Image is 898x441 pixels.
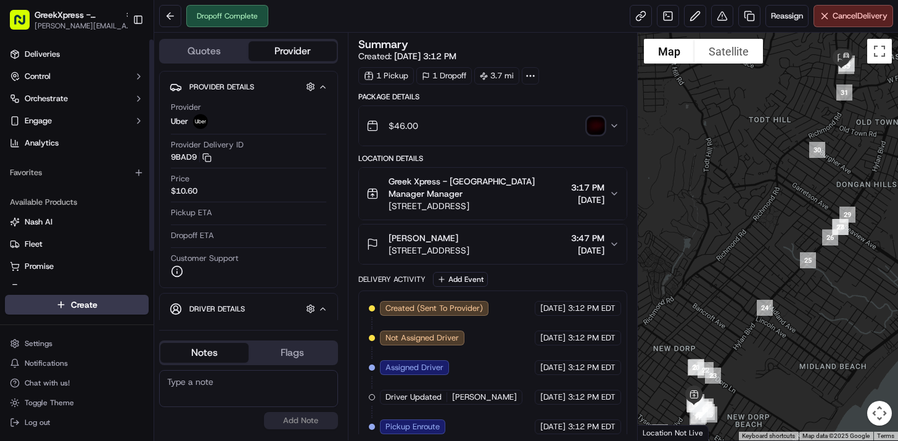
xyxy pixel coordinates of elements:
[5,414,149,431] button: Log out
[358,67,414,84] div: 1 Pickup
[171,253,239,264] span: Customer Support
[358,274,426,284] div: Delivery Activity
[10,283,144,294] a: Product Catalog
[25,71,51,82] span: Control
[5,163,149,183] div: Favorites
[5,394,149,411] button: Toggle Theme
[385,421,440,432] span: Pickup Enroute
[568,421,616,432] span: 3:12 PM EDT
[25,138,59,149] span: Analytics
[10,239,144,250] a: Fleet
[171,116,188,127] span: Uber
[25,239,43,250] span: Fleet
[867,401,892,426] button: Map camera controls
[683,355,709,381] div: 20
[25,49,60,60] span: Deliveries
[877,432,894,439] a: Terms (opens in new tab)
[474,67,519,84] div: 3.7 mi
[5,295,149,315] button: Create
[5,192,149,212] div: Available Products
[160,41,249,61] button: Quotes
[771,10,803,22] span: Reassign
[5,355,149,372] button: Notifications
[540,392,566,403] span: [DATE]
[249,343,337,363] button: Flags
[25,398,74,408] span: Toggle Theme
[867,39,892,64] button: Toggle fullscreen view
[802,432,870,439] span: Map data ©2025 Google
[359,106,627,146] button: $46.00photo_proof_of_delivery image
[189,304,245,314] span: Driver Details
[171,139,244,150] span: Provider Delivery ID
[817,225,843,250] div: 26
[5,89,149,109] button: Orchestrate
[752,295,778,321] div: 24
[833,53,859,79] div: 33
[5,279,149,299] button: Product Catalog
[160,343,249,363] button: Notes
[742,432,795,440] button: Keyboard shortcuts
[833,10,888,22] span: Cancel Delivery
[683,389,709,415] div: 4
[686,403,712,429] div: 16
[385,303,483,314] span: Created (Sent To Provider)
[540,362,566,373] span: [DATE]
[571,194,604,206] span: [DATE]
[389,120,418,132] span: $46.00
[385,332,459,344] span: Not Assigned Driver
[540,303,566,314] span: [DATE]
[171,186,197,197] span: $10.60
[452,392,517,403] span: [PERSON_NAME]
[433,272,488,287] button: Add Event
[587,117,604,134] img: photo_proof_of_delivery image
[828,214,854,240] div: 28
[641,424,682,440] a: Open this area in Google Maps (opens a new window)
[5,133,149,153] a: Analytics
[834,202,860,228] div: 29
[682,392,708,418] div: 3
[35,21,133,31] button: [PERSON_NAME][EMAIL_ADDRESS][DOMAIN_NAME]
[171,207,212,218] span: Pickup ETA
[571,244,604,257] span: [DATE]
[571,232,604,244] span: 3:47 PM
[804,137,830,163] div: 30
[171,102,201,113] span: Provider
[5,234,149,254] button: Fleet
[691,397,717,422] div: 18
[25,358,68,368] span: Notifications
[5,212,149,232] button: Nash AI
[694,399,720,425] div: 14
[25,115,52,126] span: Engage
[394,51,456,62] span: [DATE] 3:12 PM
[795,247,821,273] div: 25
[814,5,893,27] button: CancelDelivery
[568,303,616,314] span: 3:12 PM EDT
[385,392,442,403] span: Driver Updated
[249,41,337,61] button: Provider
[25,378,70,388] span: Chat with us!
[389,200,566,212] span: [STREET_ADDRESS]
[831,80,857,105] div: 31
[834,51,860,76] div: 32
[638,425,709,440] div: Location Not Live
[693,357,719,383] div: 22
[389,232,458,244] span: [PERSON_NAME]
[359,225,627,264] button: [PERSON_NAME][STREET_ADDRESS]3:47 PM[DATE]
[358,39,408,50] h3: Summary
[358,92,627,102] div: Package Details
[35,9,120,21] button: GreekXpress - [GEOGRAPHIC_DATA]
[171,230,214,241] span: Dropoff ETA
[5,374,149,392] button: Chat with us!
[25,339,52,348] span: Settings
[25,261,54,272] span: Promise
[641,424,682,440] img: Google
[571,181,604,194] span: 3:17 PM
[694,39,763,64] button: Show satellite imagery
[189,82,254,92] span: Provider Details
[170,299,327,319] button: Driver Details
[10,216,144,228] a: Nash AI
[193,114,208,129] img: uber-new-logo.jpeg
